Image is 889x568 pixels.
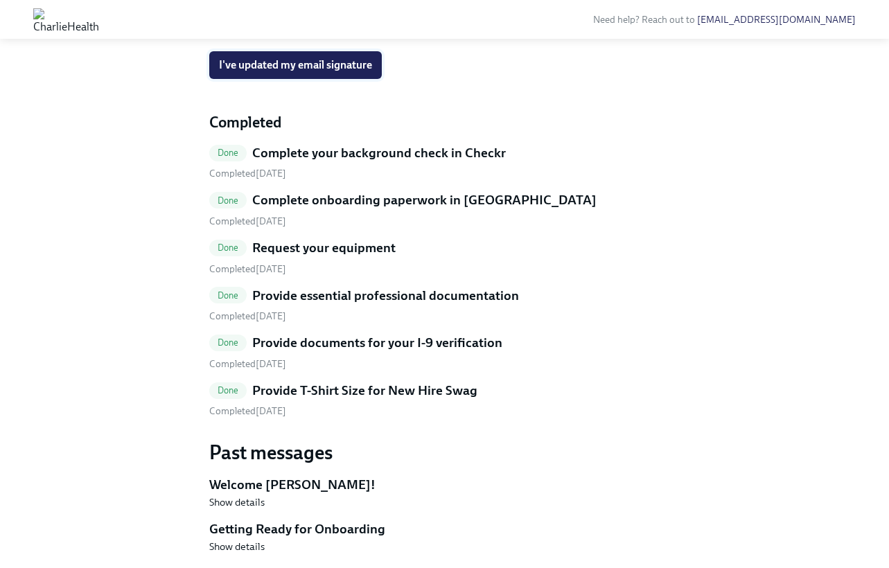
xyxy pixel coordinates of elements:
a: [EMAIL_ADDRESS][DOMAIN_NAME] [697,14,856,26]
h5: Complete onboarding paperwork in [GEOGRAPHIC_DATA] [252,191,597,209]
span: Tuesday, October 7th 2025, 9:12 pm [209,215,286,227]
a: DoneComplete your background check in Checkr Completed[DATE] [209,144,680,181]
h5: Complete your background check in Checkr [252,144,506,162]
h5: Getting Ready for Onboarding [209,520,680,538]
button: Show details [209,495,265,509]
a: DoneProvide documents for your I-9 verification Completed[DATE] [209,334,680,371]
h5: Welcome [PERSON_NAME]! [209,476,680,494]
h5: Provide T-Shirt Size for New Hire Swag [252,382,477,400]
span: Done [209,242,247,253]
span: I've updated my email signature [219,58,372,72]
h4: Completed [209,112,680,133]
span: Tuesday, October 14th 2025, 9:26 am [209,310,286,322]
button: I've updated my email signature [209,51,382,79]
span: Tuesday, October 7th 2025, 9:17 pm [209,358,286,370]
a: DoneProvide T-Shirt Size for New Hire Swag Completed[DATE] [209,382,680,418]
span: Monday, September 29th 2025, 8:00 pm [209,168,286,179]
button: Show details [209,540,265,553]
a: DoneComplete onboarding paperwork in [GEOGRAPHIC_DATA] Completed[DATE] [209,191,680,228]
img: CharlieHealth [33,8,99,30]
a: DoneProvide essential professional documentation Completed[DATE] [209,287,680,323]
h3: Past messages [209,440,680,465]
span: Done [209,385,247,396]
span: Monday, September 29th 2025, 7:59 pm [209,405,286,417]
span: Done [209,290,247,301]
a: DoneRequest your equipment Completed[DATE] [209,239,680,276]
h5: Provide essential professional documentation [252,287,519,305]
span: Need help? Reach out to [593,14,856,26]
span: Monday, September 29th 2025, 8:00 pm [209,263,286,275]
h5: Provide documents for your I-9 verification [252,334,502,352]
span: Done [209,148,247,158]
h5: Request your equipment [252,239,396,257]
span: Done [209,195,247,206]
span: Done [209,337,247,348]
